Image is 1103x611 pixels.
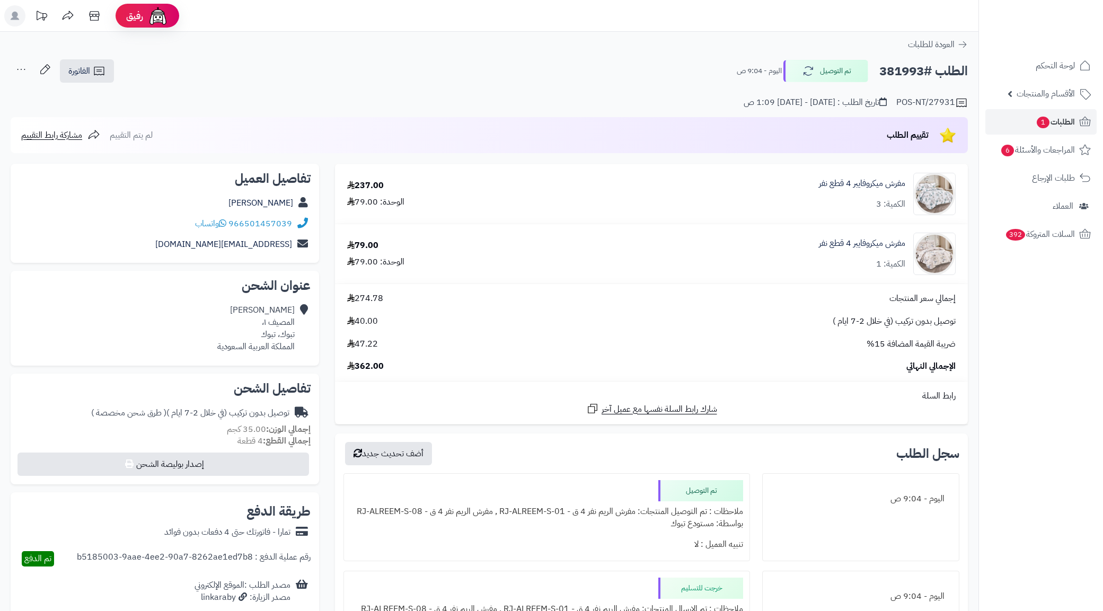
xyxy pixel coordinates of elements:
[21,129,82,141] span: مشاركة رابط التقييم
[164,526,290,538] div: تمارا - فاتورتك حتى 4 دفعات بدون فوائد
[19,172,311,185] h2: تفاصيل العميل
[17,453,309,476] button: إصدار بوليصة الشحن
[347,256,404,268] div: الوحدة: 79.00
[906,360,956,373] span: الإجمالي النهائي
[819,178,905,190] a: مفرش ميكروفايبر 4 قطع نفر
[347,338,378,350] span: 47.22
[195,217,226,230] a: واتساب
[21,129,100,141] a: مشاركة رابط التقييم
[347,180,384,192] div: 237.00
[339,390,964,402] div: رابط السلة
[879,60,968,82] h2: الطلب #381993
[68,65,90,77] span: الفاتورة
[24,552,51,565] span: تم الدفع
[876,198,905,210] div: الكمية: 3
[896,96,968,109] div: POS-NT/27931
[19,279,311,292] h2: عنوان الشحن
[586,402,717,415] a: شارك رابط السلة نفسها مع عميل آخر
[1005,227,1075,242] span: السلات المتروكة
[985,165,1097,191] a: طلبات الإرجاع
[147,5,169,26] img: ai-face.png
[1001,145,1014,156] span: 6
[28,5,55,29] a: تحديثات المنصة
[658,480,743,501] div: تم التوصيل
[19,382,311,395] h2: تفاصيل الشحن
[91,406,166,419] span: ( طرق شحن مخصصة )
[819,237,905,250] a: مفرش ميكروفايبر 4 قطع نفر
[1006,229,1025,241] span: 392
[908,38,955,51] span: العودة للطلبات
[914,233,955,275] img: 1752752723-1-90x90.jpg
[263,435,311,447] strong: إجمالي القطع:
[1053,199,1073,214] span: العملاء
[347,240,378,252] div: 79.00
[744,96,887,109] div: تاريخ الطلب : [DATE] - [DATE] 1:09 ص
[737,66,782,76] small: اليوم - 9:04 ص
[908,38,968,51] a: العودة للطلبات
[347,293,383,305] span: 274.78
[347,196,404,208] div: الوحدة: 79.00
[228,217,292,230] a: 966501457039
[60,59,114,83] a: الفاتورة
[658,578,743,599] div: خرجت للتسليم
[246,505,311,518] h2: طريقة الدفع
[266,423,311,436] strong: إجمالي الوزن:
[347,360,384,373] span: 362.00
[985,193,1097,219] a: العملاء
[1017,86,1075,101] span: الأقسام والمنتجات
[91,407,289,419] div: توصيل بدون تركيب (في خلال 2-7 ايام )
[195,591,290,604] div: مصدر الزيارة: linkaraby
[887,129,929,141] span: تقييم الطلب
[769,489,952,509] div: اليوم - 9:04 ص
[1031,26,1093,49] img: logo-2.png
[914,173,955,215] img: 1752751687-1-90x90.jpg
[1036,58,1075,73] span: لوحة التحكم
[985,53,1097,78] a: لوحة التحكم
[195,579,290,604] div: مصدر الطلب :الموقع الإلكتروني
[228,197,293,209] a: [PERSON_NAME]
[889,293,956,305] span: إجمالي سعر المنتجات
[1032,171,1075,185] span: طلبات الإرجاع
[876,258,905,270] div: الكمية: 1
[896,447,959,460] h3: سجل الطلب
[77,551,311,566] div: رقم عملية الدفع : b5185003-9aae-4ee2-90a7-8262ae1ed7b8
[985,222,1097,247] a: السلات المتروكة392
[867,338,956,350] span: ضريبة القيمة المضافة 15%
[347,315,378,327] span: 40.00
[227,423,311,436] small: 35.00 كجم
[602,403,717,415] span: شارك رابط السلة نفسها مع عميل آخر
[833,315,956,327] span: توصيل بدون تركيب (في خلال 2-7 ايام )
[769,586,952,607] div: اليوم - 9:04 ص
[985,109,1097,135] a: الطلبات1
[1000,143,1075,157] span: المراجعات والأسئلة
[1036,114,1075,129] span: الطلبات
[783,60,868,82] button: تم التوصيل
[126,10,143,22] span: رفيق
[350,534,743,555] div: تنبيه العميل : لا
[350,501,743,534] div: ملاحظات : تم التوصيل المنتجات: مفرش الريم نفر 4 ق - RJ-ALREEM-S-01 , مفرش الريم نفر 4 ق - RJ-ALRE...
[155,238,292,251] a: [EMAIL_ADDRESS][DOMAIN_NAME]
[1037,117,1049,128] span: 1
[345,442,432,465] button: أضف تحديث جديد
[237,435,311,447] small: 4 قطعة
[110,129,153,141] span: لم يتم التقييم
[985,137,1097,163] a: المراجعات والأسئلة6
[217,304,295,352] div: [PERSON_NAME] المصيف ١، تبوك، تبوك المملكة العربية السعودية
